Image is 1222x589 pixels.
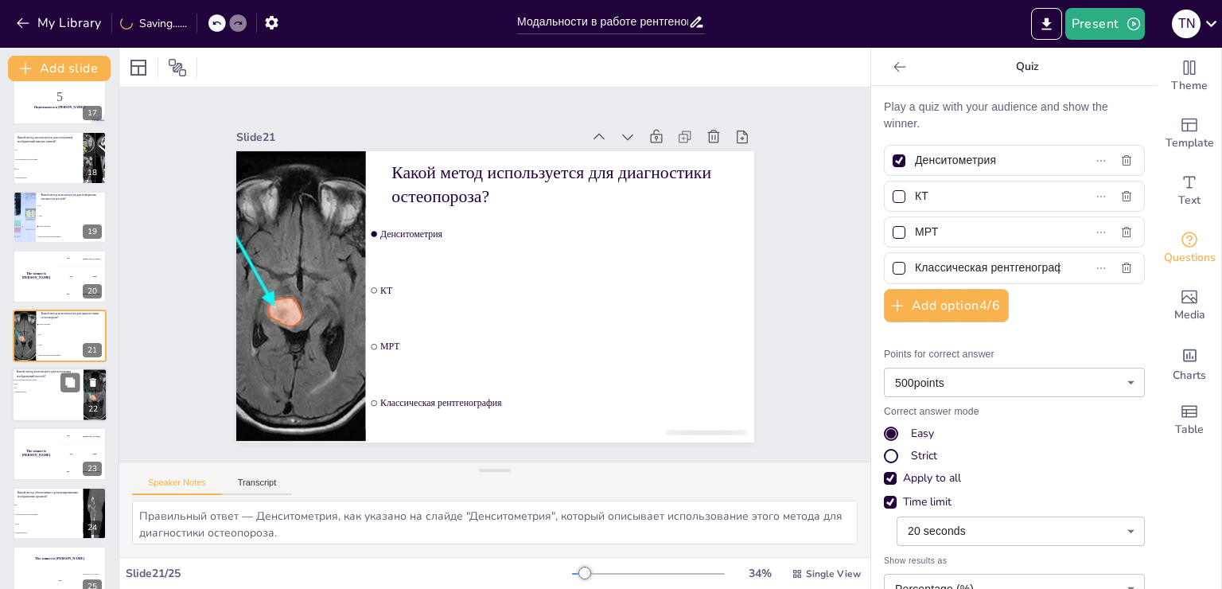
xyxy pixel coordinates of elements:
[884,426,1145,442] div: Easy
[132,501,858,544] textarea: Правильный ответ — Денситометрия, как указано на слайде "Денситометрия", который описывает исполь...
[39,225,106,227] span: Денситометрия
[884,99,1145,132] p: Play a quiz with your audience and show the winner.
[1164,249,1216,267] span: Questions
[83,343,102,357] div: 21
[60,267,107,285] div: 200
[913,48,1142,86] p: Quiz
[1158,277,1221,334] div: Add images, graphics, shapes or video
[17,369,79,378] p: Какой метод используют для получения изображений костей?
[120,16,187,31] div: Saving......
[14,379,59,381] span: Классическая рентгенография
[60,446,107,463] div: 200
[168,58,187,77] span: Position
[915,149,1060,172] input: Option 1
[251,103,597,154] div: Slide 21
[126,566,572,581] div: Slide 21 / 25
[14,387,59,389] span: КТ
[15,532,82,533] span: Денситометрия
[806,568,861,580] span: Single View
[18,490,79,499] p: Какой метод обеспечивает детализированные изображения органов?
[132,478,222,495] button: Speaker Notes
[39,236,106,237] span: Классическая рентгенография
[83,106,102,120] div: 17
[83,284,102,298] div: 20
[15,504,82,505] span: КТ
[1158,220,1221,277] div: Get real-time input from your audience
[13,250,107,302] div: https://cdn.sendsteps.com/images/logo/sendsteps_logo_white.pnghttps://cdn.sendsteps.com/images/lo...
[222,478,293,495] button: Transcript
[39,354,106,356] span: Классическая рентгенография
[83,521,102,535] div: 24
[83,462,102,476] div: 23
[126,55,151,80] div: Layout
[1158,334,1221,392] div: Add charts and graphs
[83,166,102,180] div: 18
[39,344,106,345] span: МРТ
[60,463,107,481] div: 300
[884,405,1145,419] p: Correct answer mode
[1158,105,1221,162] div: Add ready made slides
[1172,8,1201,40] button: T N
[15,158,82,159] span: Классическая рентгенография
[379,273,747,322] span: КТ
[884,368,1145,397] div: 500 points
[60,286,107,303] div: 300
[1178,192,1201,209] span: Text
[1031,8,1062,40] button: Export to PowerPoint
[84,373,103,392] button: Delete Slide
[39,215,106,216] span: МРТ
[15,149,82,150] span: КТ
[13,450,60,458] h4: The winner is [PERSON_NAME]
[60,250,107,267] div: 100
[903,470,961,486] div: Apply to all
[12,10,108,36] button: My Library
[897,517,1145,546] div: 20 seconds
[15,167,82,169] span: МРТ
[34,106,85,109] strong: Подготовьтесь к [PERSON_NAME]!
[911,426,934,442] div: Easy
[14,391,59,393] span: Денситометрия
[41,311,102,320] p: Какой метод используется для диагностики остеопороза?
[13,191,107,244] div: https://cdn.sendsteps.com/images/logo/sendsteps_logo_white.pnghttps://cdn.sendsteps.com/images/lo...
[384,217,753,267] span: Денситометрия
[13,487,107,540] div: 24
[741,566,779,581] div: 34 %
[92,453,96,455] div: Jaap
[1158,48,1221,105] div: Change the overall theme
[15,522,82,524] span: МРТ
[915,185,1060,208] input: Option 2
[1174,306,1205,324] span: Media
[45,579,76,581] div: Jaap
[13,557,107,561] h4: The winner is [PERSON_NAME]
[1158,162,1221,220] div: Add text boxes
[13,72,107,125] div: 17
[8,56,111,81] button: Add slide
[12,368,107,422] div: 22
[1171,77,1208,95] span: Theme
[903,494,952,510] div: Time limit
[915,220,1060,244] input: Option 3
[92,275,96,278] div: Jaap
[39,205,106,206] span: КТ
[13,310,107,362] div: https://cdn.sendsteps.com/images/logo/sendsteps_logo_white.pnghttps://cdn.sendsteps.com/images/lo...
[1065,8,1145,40] button: Present
[884,348,1145,362] p: Points for correct answer
[884,470,1145,486] div: Apply to all
[367,385,735,435] span: Классическая рентгенография
[13,427,107,480] div: 23
[60,373,80,392] button: Duplicate Slide
[884,554,1145,568] span: Show results as
[884,494,1145,510] div: Time limit
[39,323,106,325] span: Денситометрия
[915,256,1060,279] input: Option 4
[911,448,937,464] div: Strict
[399,150,738,233] p: Какой метод используется для диагностики остеопороза?
[18,88,102,106] p: 5
[1172,10,1201,38] div: T N
[1158,392,1221,449] div: Add a table
[1166,135,1214,152] span: Template
[18,135,79,143] p: Какой метод используется для получения изображений мягких тканей?
[39,334,106,335] span: КТ
[15,177,82,178] span: Денситометрия
[41,193,102,201] p: Какой метод используется для измерения плотности костей?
